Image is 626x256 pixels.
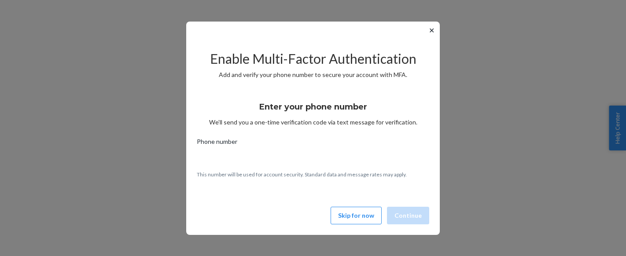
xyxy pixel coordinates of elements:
[259,101,367,113] h3: Enter your phone number
[197,70,429,79] p: Add and verify your phone number to secure your account with MFA.
[331,207,382,224] button: Skip for now
[197,51,429,66] h2: Enable Multi-Factor Authentication
[197,137,237,150] span: Phone number
[197,94,429,127] div: We’ll send you a one-time verification code via text message for verification.
[387,207,429,224] button: Continue
[427,25,436,36] button: ✕
[197,171,429,178] p: This number will be used for account security. Standard data and message rates may apply.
